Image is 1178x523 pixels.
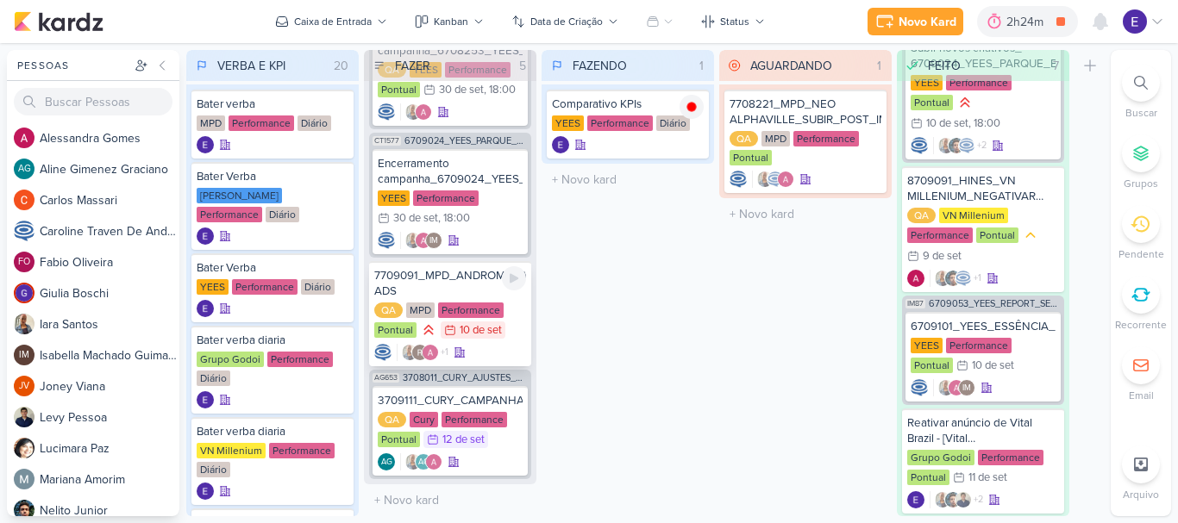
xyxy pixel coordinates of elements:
[197,483,214,500] img: Eduardo Quaresma
[404,136,528,146] span: 6709024_YEES_PARQUE_BUENA_VISTA_NOVA_CAMPANHA_TEASER_META
[587,115,653,131] div: Performance
[552,97,704,112] div: Comparativo KPIs
[442,434,485,445] div: 12 de set
[415,232,432,249] img: Alessandra Gomes
[438,302,504,318] div: Performance
[756,171,774,188] img: Iara Santos
[197,279,229,295] div: YEES
[266,207,299,222] div: Diário
[552,136,569,153] div: Criador(a): Eduardo Quaresma
[378,412,406,427] div: QA
[907,173,1059,204] div: 8709091_HINES_VN MILLENIUM_NEGATIVAR PALAVRAS BAIRROS
[197,352,264,367] div: Grupo Godoi
[512,57,533,75] div: 5
[972,493,983,507] span: +2
[400,103,432,121] div: Colaboradores: Iara Santos, Alessandra Gomes
[301,279,335,295] div: Diário
[197,136,214,153] div: Criador(a): Eduardo Quaresma
[14,345,34,365] div: Isabella Machado Guimarães
[545,167,711,192] input: + Novo kard
[972,271,981,285] span: +1
[552,136,569,153] img: Eduardo Quaresma
[730,150,772,165] div: Pontual
[730,171,747,188] img: Caroline Traven De Andrade
[327,57,355,75] div: 20
[911,95,953,110] div: Pontual
[18,165,31,174] p: AG
[1111,64,1171,121] li: Ctrl + F
[197,97,348,112] div: Bater verba
[40,439,179,458] div: L u c i m a r a P a z
[197,300,214,317] div: Criador(a): Eduardo Quaresma
[460,325,502,336] div: 10 de set
[367,488,533,513] input: + Novo kard
[911,75,943,90] div: YEES
[14,283,34,303] img: Giulia Boschi
[958,137,975,154] img: Caroline Traven De Andrade
[926,118,968,129] div: 10 de set
[955,491,972,508] img: Levy Pessoa
[197,391,214,408] img: Eduardo Quaresma
[374,268,526,299] div: 7709091_MPD_ANDROMEDA_UNIR_VERBA_GOOGLE ADS
[934,270,951,287] img: Iara Santos
[404,232,422,249] img: Iara Santos
[401,344,418,361] img: Iara Santos
[381,458,392,467] p: AG
[680,95,704,119] img: tracking
[933,379,975,396] div: Colaboradores: Iara Santos, Alessandra Gomes, Isabella Machado Guimarães
[929,299,1061,308] span: 6709053_YEES_REPORT_SEMANAL_09.09_MARKETING
[1129,388,1154,403] p: Email
[723,202,888,227] input: + Novo kard
[418,458,429,467] p: AG
[404,453,422,470] img: Iara Santos
[197,227,214,245] img: Eduardo Quaresma
[40,253,179,271] div: F a b i o O l i v e i r a
[410,412,438,427] div: Cury
[911,379,928,396] img: Caroline Traven De Andrade
[393,213,438,224] div: 30 de set
[933,137,987,154] div: Colaboradores: Iara Santos, Nelito Junior, Caroline Traven De Andrade, Alessandra Gomes, Isabella...
[14,159,34,179] div: Aline Gimenez Graciano
[429,237,438,246] p: IM
[378,82,420,97] div: Pontual
[14,11,103,32] img: kardz.app
[14,314,34,334] img: Iara Santos
[406,302,435,318] div: MPD
[378,190,410,206] div: YEES
[944,491,962,508] img: Nelito Junior
[197,207,262,222] div: Performance
[930,491,983,508] div: Colaboradores: Iara Santos, Nelito Junior, Levy Pessoa, Aline Gimenez Graciano, Alessandra Gomes
[439,84,484,96] div: 30 de set
[374,302,403,318] div: QA
[907,270,924,287] img: Alessandra Gomes
[955,270,972,287] img: Caroline Traven De Andrade
[197,370,230,386] div: Diário
[40,346,179,364] div: I s a b e l l a M a c h a d o G u i m a r ã e s
[420,321,437,339] div: Prioridade Alta
[14,190,34,210] img: Carlos Massari
[267,352,333,367] div: Performance
[937,379,955,396] img: Iara Santos
[730,97,881,128] div: 7708221_MPD_NEO ALPHAVILLE_SUBIR_POST_IMPULSIONAMENTO_META_ADS
[1046,57,1066,75] div: 7
[40,501,179,520] div: N e l i t o J u n i o r
[14,221,34,241] img: Caroline Traven De Andrade
[907,491,924,508] div: Criador(a): Eduardo Quaresma
[975,139,987,153] span: +2
[197,115,225,131] div: MPD
[40,315,179,333] div: I a r a S a n t o s
[730,171,747,188] div: Criador(a): Caroline Traven De Andrade
[1115,317,1167,333] p: Recorrente
[978,450,1043,465] div: Performance
[40,470,179,489] div: M a r i a n a A m o r i m
[484,84,516,96] div: , 18:00
[378,393,523,408] div: 3709111_CURY_CAMPANHA_DE_CONTRATAÇÃO_RJ_V3
[197,483,214,500] div: Criador(a): Eduardo Quaresma
[899,13,956,31] div: Novo Kard
[413,190,479,206] div: Performance
[948,379,965,396] img: Alessandra Gomes
[373,136,401,146] span: CT1577
[425,453,442,470] img: Alessandra Gomes
[730,131,758,146] div: QA
[40,222,179,240] div: C a r o l i n e T r a v e n D e A n d r a d e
